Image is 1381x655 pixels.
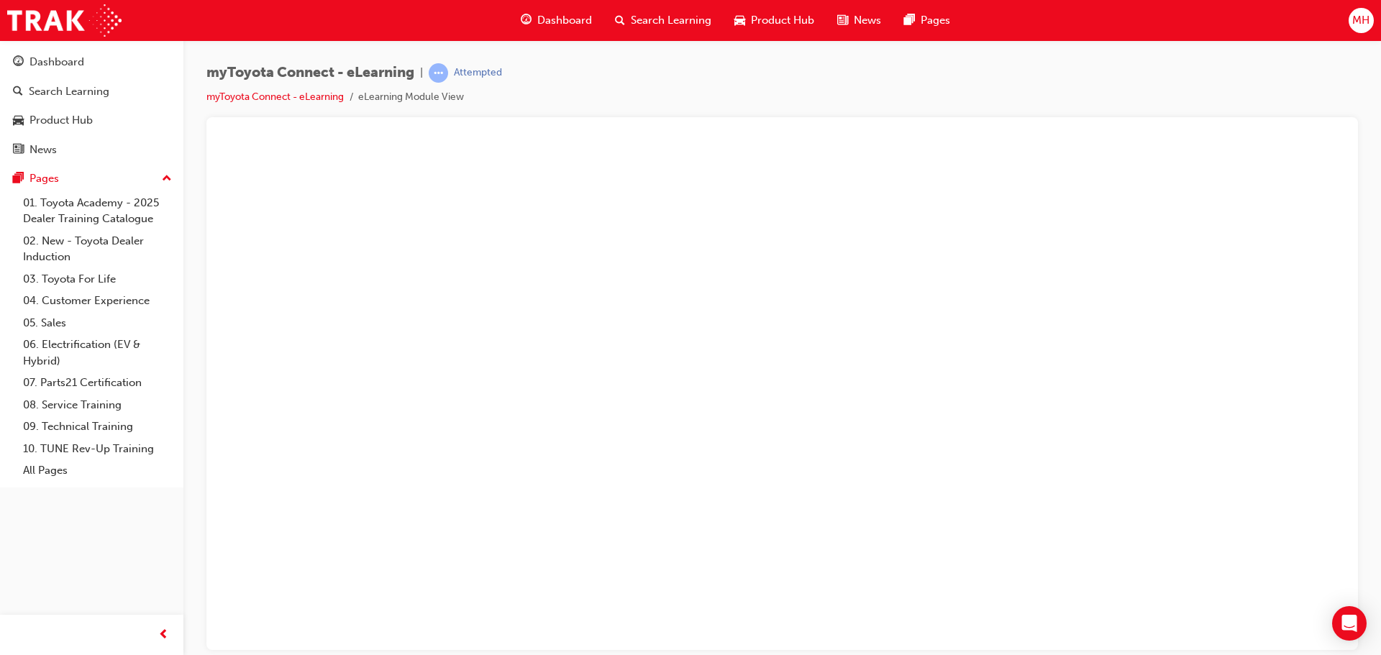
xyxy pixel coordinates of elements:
span: guage-icon [13,56,24,69]
span: learningRecordVerb_ATTEMPT-icon [429,63,448,83]
span: Product Hub [751,12,814,29]
span: news-icon [837,12,848,29]
a: 03. Toyota For Life [17,268,178,290]
span: up-icon [162,170,172,188]
a: 09. Technical Training [17,416,178,438]
span: search-icon [13,86,23,99]
button: Pages [6,165,178,192]
a: guage-iconDashboard [509,6,603,35]
span: pages-icon [904,12,915,29]
a: Search Learning [6,78,178,105]
a: 01. Toyota Academy - 2025 Dealer Training Catalogue [17,192,178,230]
span: News [854,12,881,29]
div: News [29,142,57,158]
a: 08. Service Training [17,394,178,416]
span: prev-icon [158,626,169,644]
a: myToyota Connect - eLearning [206,91,344,103]
a: search-iconSearch Learning [603,6,723,35]
div: Dashboard [29,54,84,70]
span: Dashboard [537,12,592,29]
span: Search Learning [631,12,711,29]
a: 05. Sales [17,312,178,334]
a: 07. Parts21 Certification [17,372,178,394]
span: search-icon [615,12,625,29]
span: pages-icon [13,173,24,185]
a: car-iconProduct Hub [723,6,826,35]
span: car-icon [13,114,24,127]
span: news-icon [13,144,24,157]
span: car-icon [734,12,745,29]
span: Pages [921,12,950,29]
span: myToyota Connect - eLearning [206,65,414,81]
a: 10. TUNE Rev-Up Training [17,438,178,460]
button: DashboardSearch LearningProduct HubNews [6,46,178,165]
div: Product Hub [29,112,93,129]
div: Open Intercom Messenger [1332,606,1367,641]
div: Pages [29,170,59,187]
button: MH [1349,8,1374,33]
span: | [420,65,423,81]
a: pages-iconPages [893,6,962,35]
a: Dashboard [6,49,178,75]
a: Product Hub [6,107,178,134]
li: eLearning Module View [358,89,464,106]
div: Attempted [454,66,502,80]
a: news-iconNews [826,6,893,35]
img: Trak [7,4,122,37]
a: News [6,137,178,163]
span: guage-icon [521,12,532,29]
a: All Pages [17,459,178,482]
a: 06. Electrification (EV & Hybrid) [17,334,178,372]
a: 02. New - Toyota Dealer Induction [17,230,178,268]
span: MH [1352,12,1369,29]
div: Search Learning [29,83,109,100]
a: 04. Customer Experience [17,290,178,312]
